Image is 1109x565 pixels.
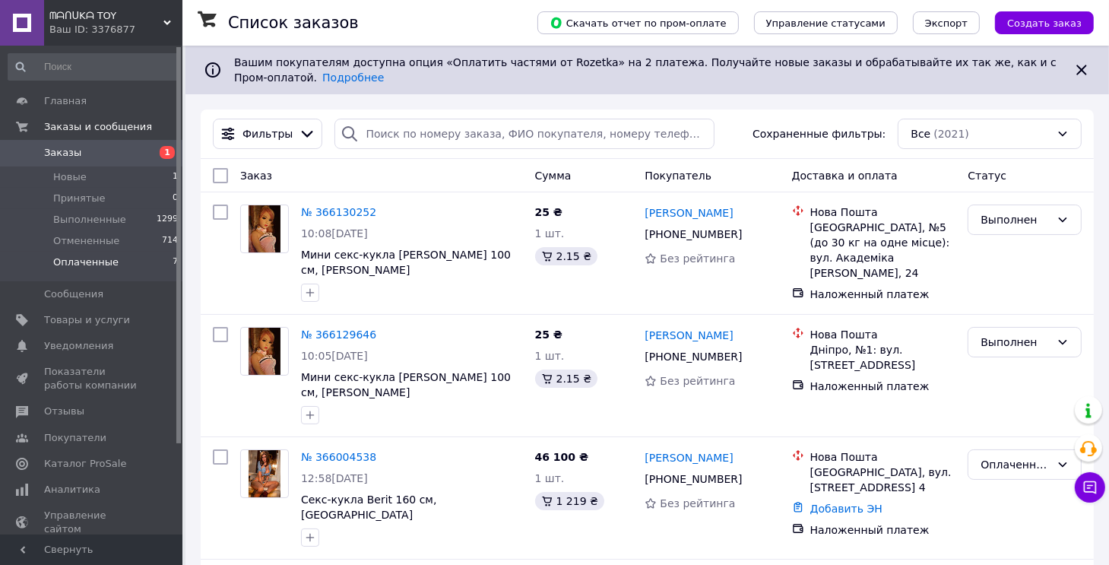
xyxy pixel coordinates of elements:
[44,94,87,108] span: Главная
[660,252,735,265] span: Без рейтинга
[301,472,368,484] span: 12:58[DATE]
[44,146,81,160] span: Заказы
[240,205,289,253] a: Фото товару
[162,234,178,248] span: 714
[766,17,886,29] span: Управление статусами
[535,329,562,341] span: 25 ₴
[44,313,130,327] span: Товары и услуги
[44,339,113,353] span: Уведомления
[792,170,898,182] span: Доставка и оплата
[53,213,126,227] span: Выполненные
[535,370,597,388] div: 2.15 ₴
[995,11,1094,34] button: Создать заказ
[660,375,735,387] span: Без рейтинга
[810,465,956,495] div: [GEOGRAPHIC_DATA], вул. [STREET_ADDRESS] 4
[810,522,956,538] div: Наложенный платеж
[1007,17,1082,29] span: Создать заказ
[49,23,182,37] div: Ваш ID: 3376877
[535,350,565,362] span: 1 шт.
[660,497,735,509] span: Без рейтинга
[301,329,376,341] a: № 366129646
[44,431,106,445] span: Покупатели
[322,71,384,84] a: Подробнее
[234,56,1057,84] span: Вашим покупателям доступна опция «Оплатить частями от Rozetka» на 2 платежа. Получайте новые зака...
[157,213,178,227] span: 1299
[810,449,956,465] div: Нова Пошта
[242,126,293,141] span: Фильтры
[913,11,980,34] button: Экспорт
[44,509,141,536] span: Управление сайтом
[53,192,106,205] span: Принятые
[44,405,84,418] span: Отзывы
[810,342,956,373] div: Дніпро, №1: вул. [STREET_ADDRESS]
[301,249,511,276] a: Мини секс-кукла [PERSON_NAME] 100 см, [PERSON_NAME]
[44,483,100,497] span: Аналитика
[645,170,711,182] span: Покупатель
[160,146,175,159] span: 1
[810,503,882,515] a: Добавить ЭН
[173,192,178,205] span: 0
[810,205,956,220] div: Нова Пошта
[535,206,562,218] span: 25 ₴
[933,128,969,140] span: (2021)
[53,234,119,248] span: Отмененные
[44,457,126,471] span: Каталог ProSale
[535,492,604,510] div: 1 219 ₴
[301,494,436,521] a: Секс-кукла Berit 160 см, [GEOGRAPHIC_DATA]
[968,170,1006,182] span: Статус
[810,379,956,394] div: Наложенный платеж
[44,120,152,134] span: Заказы и сообщения
[301,206,376,218] a: № 366130252
[535,472,565,484] span: 1 шт.
[981,211,1050,228] div: Выполнен
[535,170,572,182] span: Сумма
[642,468,745,490] div: [PHONE_NUMBER]
[240,327,289,376] a: Фото товару
[645,328,733,343] a: [PERSON_NAME]
[925,17,968,29] span: Экспорт
[754,11,898,34] button: Управление статусами
[301,451,376,463] a: № 366004538
[240,449,289,498] a: Фото товару
[228,14,359,32] h1: Список заказов
[980,16,1094,28] a: Создать заказ
[173,256,178,269] span: 7
[550,16,727,30] span: Скачать отчет по пром-оплате
[535,247,597,265] div: 2.15 ₴
[810,287,956,302] div: Наложенный платеж
[810,327,956,342] div: Нова Пошта
[301,227,368,240] span: 10:08[DATE]
[981,456,1050,473] div: Оплаченный
[810,220,956,281] div: [GEOGRAPHIC_DATA], №5 (до 30 кг на одне місце): вул. Академіка [PERSON_NAME], 24
[642,224,745,245] div: [PHONE_NUMBER]
[645,450,733,465] a: [PERSON_NAME]
[537,11,739,34] button: Скачать отчет по пром-оплате
[535,451,589,463] span: 46 100 ₴
[8,53,179,81] input: Поиск
[334,119,714,149] input: Поиск по номеру заказа, ФИО покупателя, номеру телефона, Email, номеру накладной
[642,346,745,367] div: [PHONE_NUMBER]
[911,126,930,141] span: Все
[753,126,886,141] span: Сохраненные фильтры:
[44,365,141,392] span: Показатели работы компании
[535,227,565,240] span: 1 шт.
[249,328,280,375] img: Фото товару
[53,256,119,269] span: Оплаченные
[173,170,178,184] span: 1
[249,450,280,497] img: Фото товару
[53,170,87,184] span: Новые
[240,170,272,182] span: Заказ
[44,287,103,301] span: Сообщения
[645,205,733,221] a: [PERSON_NAME]
[49,9,163,23] span: ᗰᗩᑎᑌKᗩ TOY
[249,205,280,252] img: Фото товару
[301,371,511,398] a: Мини секс-кукла [PERSON_NAME] 100 см, [PERSON_NAME]
[301,350,368,362] span: 10:05[DATE]
[1075,472,1105,503] button: Чат с покупателем
[981,334,1050,351] div: Выполнен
